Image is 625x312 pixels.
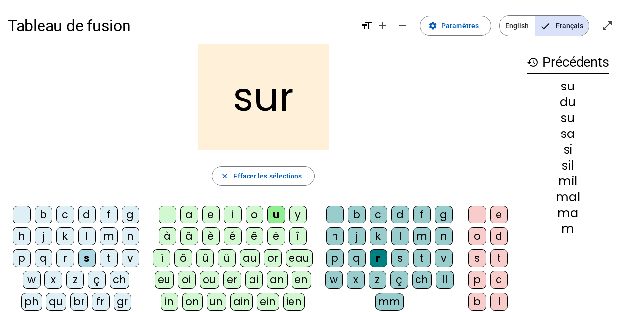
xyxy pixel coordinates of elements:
[202,206,220,223] div: e
[391,249,409,267] div: s
[218,249,236,267] div: ü
[155,271,174,289] div: eu
[420,16,491,36] button: Paramètres
[468,227,486,245] div: o
[264,249,282,267] div: or
[180,206,198,223] div: a
[435,206,453,223] div: g
[161,293,178,311] div: in
[527,176,609,187] div: mil
[267,271,288,289] div: an
[180,227,198,245] div: â
[435,227,453,245] div: n
[370,227,387,245] div: k
[375,293,404,311] div: mm
[527,51,609,74] h3: Précédents
[92,293,110,311] div: fr
[122,249,139,267] div: v
[122,206,139,223] div: g
[373,16,392,36] button: Augmenter la taille de la police
[114,293,131,311] div: gr
[527,128,609,140] div: sa
[441,20,479,32] span: Paramètres
[224,206,242,223] div: i
[100,206,118,223] div: f
[428,21,437,30] mat-icon: settings
[413,206,431,223] div: f
[66,271,84,289] div: z
[292,271,311,289] div: en
[70,293,88,311] div: br
[88,271,106,289] div: ç
[207,293,226,311] div: un
[198,44,329,150] h2: sur
[348,206,366,223] div: b
[46,293,66,311] div: qu
[230,293,253,311] div: ain
[8,10,353,42] h1: Tableau de fusion
[35,206,52,223] div: b
[468,293,486,311] div: b
[240,249,260,267] div: au
[370,249,387,267] div: r
[78,227,96,245] div: l
[56,206,74,223] div: c
[527,160,609,172] div: sil
[196,249,214,267] div: û
[78,206,96,223] div: d
[246,227,263,245] div: ê
[527,207,609,219] div: ma
[468,271,486,289] div: p
[283,293,305,311] div: ien
[348,227,366,245] div: j
[413,249,431,267] div: t
[35,227,52,245] div: j
[436,271,454,289] div: ll
[212,166,314,186] button: Effacer les sélections
[527,56,539,68] mat-icon: history
[289,227,307,245] div: î
[289,206,307,223] div: y
[396,20,408,32] mat-icon: remove
[233,170,302,182] span: Effacer les sélections
[100,227,118,245] div: m
[100,249,118,267] div: t
[159,227,176,245] div: à
[56,249,74,267] div: r
[257,293,279,311] div: ein
[224,227,242,245] div: é
[527,223,609,235] div: m
[376,20,388,32] mat-icon: add
[390,271,408,289] div: ç
[535,16,589,36] span: Français
[468,249,486,267] div: s
[325,271,343,289] div: w
[490,271,508,289] div: c
[490,249,508,267] div: t
[202,227,220,245] div: è
[392,16,412,36] button: Diminuer la taille de la police
[245,271,263,289] div: ai
[527,191,609,203] div: mal
[267,206,285,223] div: u
[286,249,313,267] div: eau
[348,249,366,267] div: q
[597,16,617,36] button: Entrer en plein écran
[23,271,41,289] div: w
[174,249,192,267] div: ô
[223,271,241,289] div: er
[527,112,609,124] div: su
[220,172,229,180] mat-icon: close
[490,206,508,223] div: e
[200,271,219,289] div: ou
[361,20,373,32] mat-icon: format_size
[153,249,170,267] div: ï
[413,227,431,245] div: m
[369,271,386,289] div: z
[13,249,31,267] div: p
[78,249,96,267] div: s
[499,15,589,36] mat-button-toggle-group: Language selection
[412,271,432,289] div: ch
[391,206,409,223] div: d
[267,227,285,245] div: ë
